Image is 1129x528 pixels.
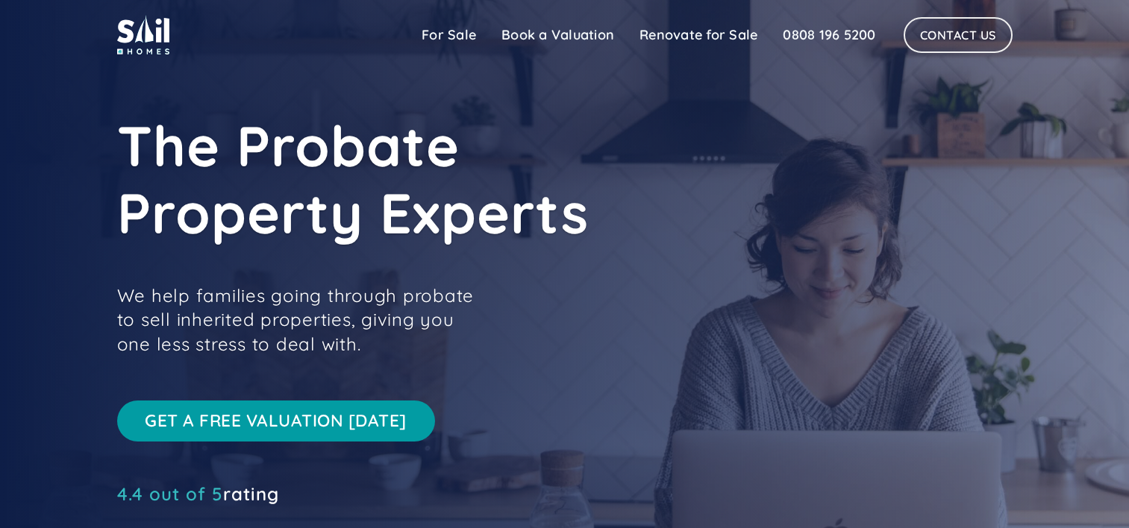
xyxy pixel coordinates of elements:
[904,17,1013,53] a: Contact Us
[117,483,223,505] span: 4.4 out of 5
[117,15,169,54] img: sail home logo
[489,20,627,50] a: Book a Valuation
[117,486,279,501] a: 4.4 out of 5rating
[117,486,279,501] div: rating
[117,400,435,441] a: Get a free valuation [DATE]
[409,20,489,50] a: For Sale
[117,283,490,356] p: We help families going through probate to sell inherited properties, giving you one less stress t...
[770,20,888,50] a: 0808 196 5200
[117,112,789,246] h1: The Probate Property Experts
[117,509,341,527] iframe: Customer reviews powered by Trustpilot
[627,20,770,50] a: Renovate for Sale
